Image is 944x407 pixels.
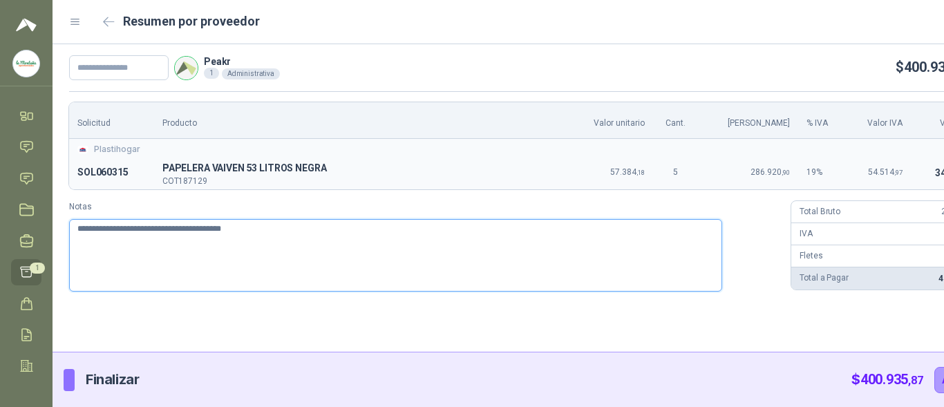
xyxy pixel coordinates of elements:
[16,17,37,33] img: Logo peakr
[610,167,645,177] span: 57.384
[636,169,645,176] span: ,18
[800,205,840,218] p: Total Bruto
[175,57,198,79] img: Company Logo
[30,263,45,274] span: 1
[868,167,903,177] span: 54.514
[800,272,848,285] p: Total a Pagar
[204,57,280,66] p: Peakr
[123,12,260,31] h2: Resumen por proveedor
[800,249,822,263] p: Fletes
[798,156,846,189] td: 19 %
[782,169,790,176] span: ,90
[162,177,560,185] p: COT187129
[653,156,699,189] td: 5
[69,102,154,139] th: Solicitud
[800,227,813,240] p: IVA
[798,102,846,139] th: % IVA
[162,160,560,177] p: P
[860,371,923,388] span: 400.935
[69,200,780,214] label: Notas
[846,102,911,139] th: Valor IVA
[77,144,88,155] img: Company Logo
[751,167,790,177] span: 286.920
[13,50,39,77] img: Company Logo
[77,164,146,181] p: SOL060315
[11,259,41,285] a: 1
[204,68,219,79] div: 1
[222,68,280,79] div: Administrativa
[154,102,568,139] th: Producto
[908,374,923,387] span: ,87
[894,169,903,176] span: ,97
[162,160,560,177] span: PAPELERA VAIVEN 53 LITROS NEGRA
[653,102,699,139] th: Cant.
[86,369,139,390] p: Finalizar
[851,369,923,390] p: $
[568,102,653,139] th: Valor unitario
[699,102,797,139] th: [PERSON_NAME]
